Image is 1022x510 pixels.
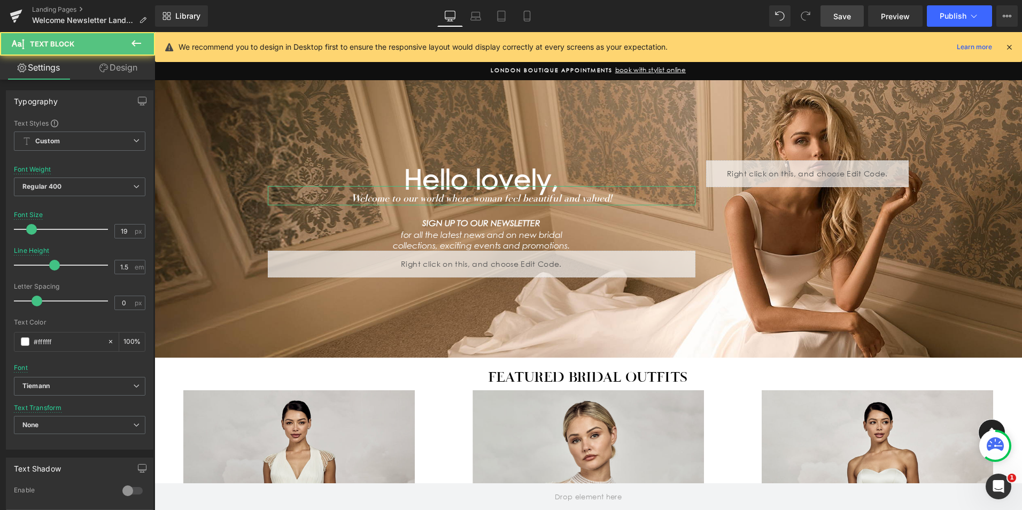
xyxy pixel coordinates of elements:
[268,186,386,196] i: SIGN UP TO OUR NEWSLETTER
[119,333,145,351] div: %
[14,166,51,173] div: Font Weight
[135,299,144,306] span: px
[769,5,791,27] button: Undo
[135,228,144,235] span: px
[22,382,50,391] i: Tiemann
[35,137,60,146] b: Custom
[833,11,851,22] span: Save
[437,5,463,27] a: Desktop
[489,5,514,27] a: Tablet
[953,41,996,53] a: Learn more
[14,247,49,254] div: Line Height
[14,458,61,473] div: Text Shadow
[1008,474,1016,482] span: 1
[514,5,540,27] a: Mobile
[113,141,540,154] h1: Hello lovely,
[14,404,62,412] div: Text Transform
[22,182,62,190] b: Regular 400
[940,12,966,20] span: Publish
[179,41,668,53] p: We recommend you to design in Desktop first to ensure the responsive layout would display correct...
[57,33,811,43] a: LONDON BOUTIQUE APPOINTMENTSbook with stylist online
[996,5,1018,27] button: More
[14,283,145,290] div: Letter Spacing
[32,16,135,25] span: Welcome Newsletter Landing Page ([DATE])
[32,5,155,14] a: Landing Pages
[121,336,747,353] h1: Featured bridal outfits
[14,91,58,106] div: Typography
[458,34,531,42] span: book with stylist online
[463,5,489,27] a: Laptop
[336,35,458,42] span: LONDON BOUTIQUE APPOINTMENTS
[246,198,408,208] i: for all the latest news and on new bridal
[14,119,145,127] div: Text Styles
[197,160,458,172] i: Welcome to our world where woman feel beautiful and valued!
[14,364,28,372] div: Font
[927,5,992,27] button: Publish
[34,336,102,347] input: Color
[868,5,923,27] a: Preview
[14,319,145,326] div: Text Color
[135,264,144,271] span: em
[795,5,816,27] button: Redo
[30,40,74,48] span: Text Block
[22,421,39,429] b: None
[14,486,112,497] div: Enable
[238,208,415,219] i: collections, exciting events and promotions.
[986,474,1011,499] iframe: Intercom live chat
[175,11,200,21] span: Library
[155,5,208,27] a: New Library
[14,211,43,219] div: Font Size
[80,56,157,80] a: Design
[881,11,910,22] span: Preview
